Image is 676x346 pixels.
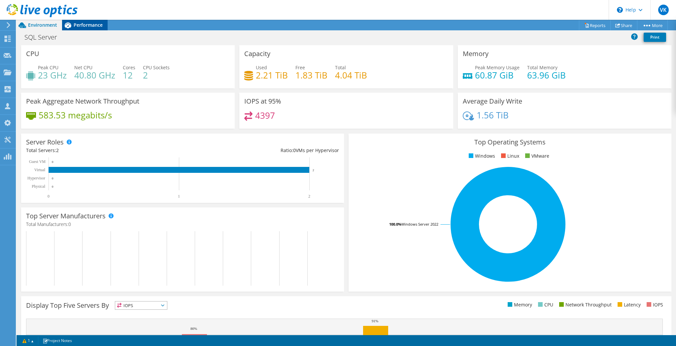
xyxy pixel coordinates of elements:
[354,139,666,146] h3: Top Operating Systems
[313,169,314,172] text: 2
[610,20,637,30] a: Share
[579,20,611,30] a: Reports
[463,98,522,105] h3: Average Daily Write
[74,72,115,79] h4: 40.80 GHz
[27,176,45,180] text: Hypervisor
[658,5,669,15] span: VK
[52,177,53,180] text: 0
[48,194,50,199] text: 0
[56,147,59,153] span: 2
[295,64,305,71] span: Free
[244,50,270,57] h3: Capacity
[32,184,45,189] text: Physical
[616,301,641,308] li: Latency
[29,159,46,164] text: Guest VM
[26,50,39,57] h3: CPU
[527,64,558,71] span: Total Memory
[558,301,612,308] li: Network Throughput
[123,64,135,71] span: Cores
[637,20,668,30] a: More
[293,147,296,153] span: 0
[372,319,378,323] text: 91%
[256,64,267,71] span: Used
[477,111,509,119] h4: 1.56 TiB
[335,72,367,79] h4: 4.04 TiB
[644,33,666,42] a: Print
[38,72,67,79] h4: 23 GHz
[26,221,339,228] h4: Total Manufacturers:
[389,222,401,227] tspan: 100.0%
[143,72,170,79] h4: 2
[28,22,57,28] span: Environment
[308,194,310,199] text: 2
[52,185,53,188] text: 0
[26,147,183,154] div: Total Servers:
[26,139,64,146] h3: Server Roles
[244,98,281,105] h3: IOPS at 95%
[26,212,106,220] h3: Top Server Manufacturers
[475,64,520,71] span: Peak Memory Usage
[123,72,135,79] h4: 12
[34,168,46,172] text: Virtual
[401,222,438,227] tspan: Windows Server 2022
[536,301,553,308] li: CPU
[463,50,489,57] h3: Memory
[190,327,197,330] text: 80%
[256,72,288,79] h4: 2.21 TiB
[499,152,519,160] li: Linux
[475,72,520,79] h4: 60.87 GiB
[74,64,92,71] span: Net CPU
[183,147,339,154] div: Ratio: VMs per Hypervisor
[506,301,532,308] li: Memory
[21,34,67,41] h1: SQL Server
[115,301,167,309] span: IOPS
[255,112,275,119] h4: 4397
[18,336,38,345] a: 1
[524,152,549,160] li: VMware
[39,111,112,119] h4: 583.53 megabits/s
[52,160,53,164] text: 0
[38,336,77,345] a: Project Notes
[178,194,180,199] text: 1
[467,152,495,160] li: Windows
[26,98,139,105] h3: Peak Aggregate Network Throughput
[645,301,663,308] li: IOPS
[527,72,566,79] h4: 63.96 GiB
[335,64,346,71] span: Total
[617,7,623,13] svg: \n
[68,221,71,227] span: 0
[74,22,103,28] span: Performance
[38,64,58,71] span: Peak CPU
[143,64,170,71] span: CPU Sockets
[295,72,327,79] h4: 1.83 TiB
